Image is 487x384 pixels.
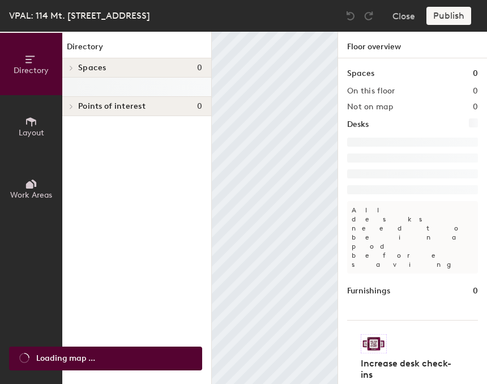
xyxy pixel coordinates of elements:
[36,352,95,365] span: Loading map ...
[347,67,374,80] h1: Spaces
[9,8,150,23] div: VPAL: 114 Mt. [STREET_ADDRESS]
[347,103,393,112] h2: Not on map
[197,102,202,111] span: 0
[361,334,387,353] img: Sticker logo
[62,41,211,58] h1: Directory
[473,67,478,80] h1: 0
[19,128,44,138] span: Layout
[473,87,478,96] h2: 0
[361,358,458,381] h4: Increase desk check-ins
[473,285,478,297] h1: 0
[347,118,369,131] h1: Desks
[212,32,338,384] canvas: Map
[338,32,487,58] h1: Floor overview
[363,10,374,22] img: Redo
[78,102,146,111] span: Points of interest
[345,10,356,22] img: Undo
[14,66,49,75] span: Directory
[10,190,52,200] span: Work Areas
[392,7,415,25] button: Close
[347,87,395,96] h2: On this floor
[473,103,478,112] h2: 0
[78,63,106,72] span: Spaces
[197,63,202,72] span: 0
[347,201,478,274] p: All desks need to be in a pod before saving
[347,285,390,297] h1: Furnishings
